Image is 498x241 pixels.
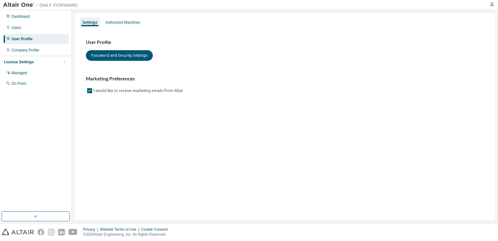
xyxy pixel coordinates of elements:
[12,14,30,19] div: Dashboard
[82,20,97,25] div: Settings
[3,2,81,8] img: Altair One
[105,20,140,25] div: Authorized Machines
[86,39,484,46] h3: User Profile
[12,36,32,41] div: User Profile
[83,232,171,237] p: © 2025 Altair Engineering, Inc. All Rights Reserved.
[68,229,78,235] img: youtube.svg
[100,227,141,232] div: Website Terms of Use
[12,48,39,53] div: Company Profile
[58,229,65,235] img: linkedin.svg
[38,229,44,235] img: facebook.svg
[12,81,26,86] div: On Prem
[12,70,27,75] div: Managed
[86,50,153,61] button: Password and Security Settings
[93,87,185,94] label: I would like to receive marketing emails from Altair
[4,60,34,65] div: License Settings
[48,229,54,235] img: instagram.svg
[2,229,34,235] img: altair_logo.svg
[12,25,21,30] div: Users
[141,227,171,232] div: Cookie Consent
[83,227,100,232] div: Privacy
[86,76,484,82] h3: Marketing Preferences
